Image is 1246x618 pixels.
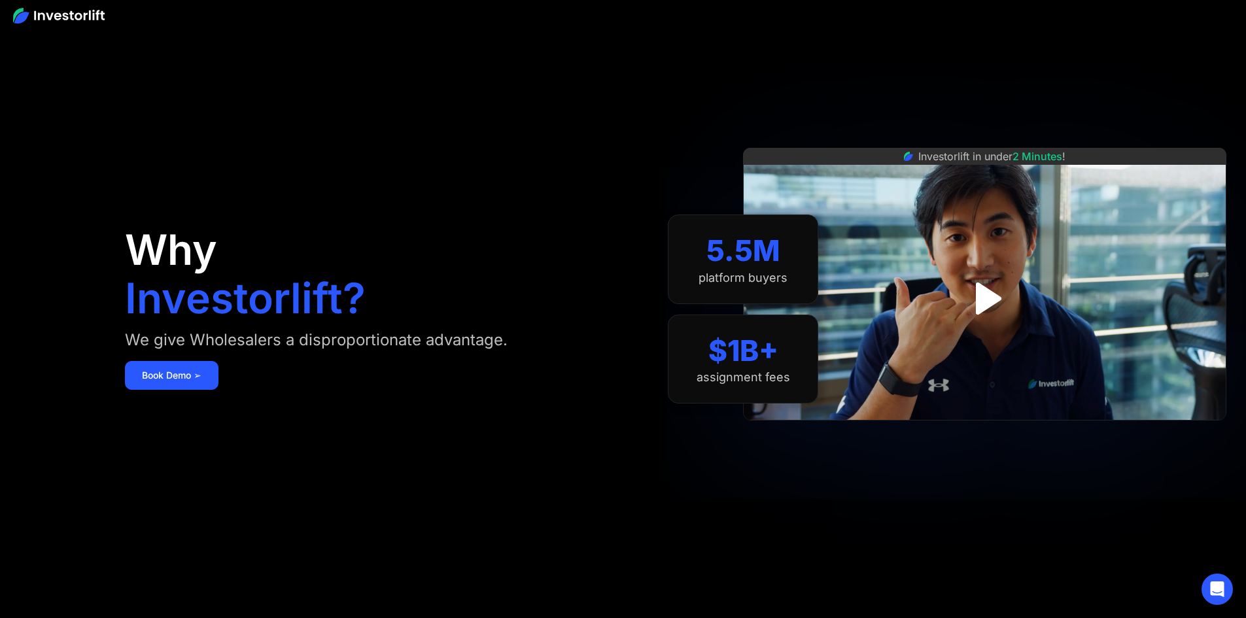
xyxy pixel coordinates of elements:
[125,330,508,351] div: We give Wholesalers a disproportionate advantage.
[887,427,1083,443] iframe: Customer reviews powered by Trustpilot
[697,370,790,385] div: assignment fees
[125,277,366,319] h1: Investorlift?
[918,148,1065,164] div: Investorlift in under !
[706,233,780,268] div: 5.5M
[956,269,1014,328] a: open lightbox
[699,271,787,285] div: platform buyers
[708,334,778,368] div: $1B+
[125,361,218,390] a: Book Demo ➢
[1012,150,1062,163] span: 2 Minutes
[125,229,217,271] h1: Why
[1202,574,1233,605] div: Open Intercom Messenger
